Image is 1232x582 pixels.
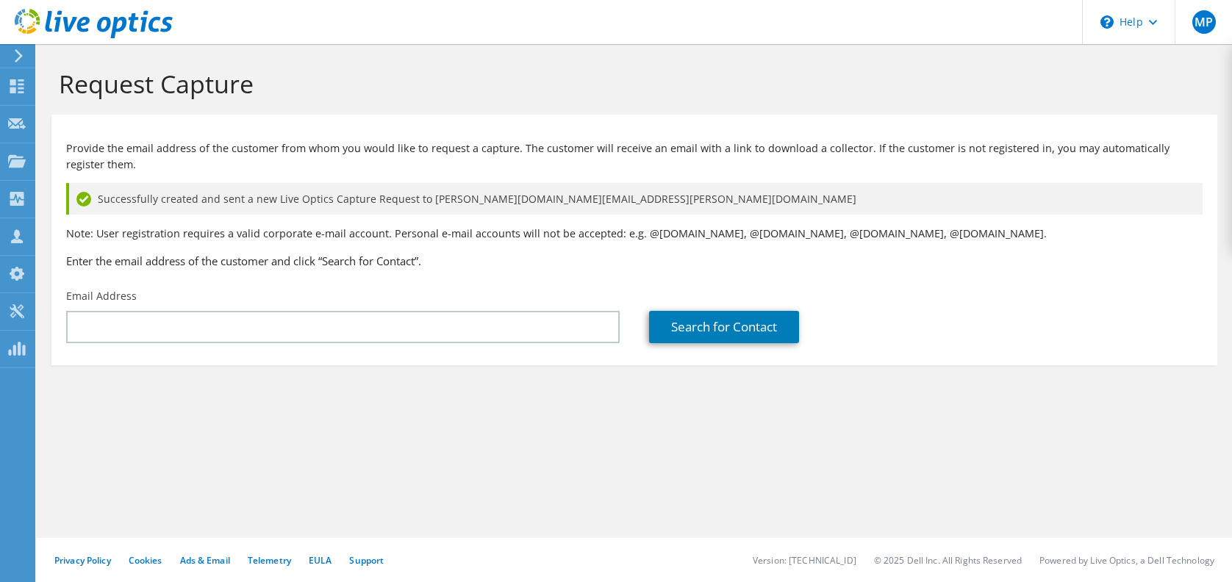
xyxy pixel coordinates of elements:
h3: Enter the email address of the customer and click “Search for Contact”. [66,253,1203,269]
p: Note: User registration requires a valid corporate e-mail account. Personal e-mail accounts will ... [66,226,1203,242]
li: © 2025 Dell Inc. All Rights Reserved [874,554,1022,567]
a: Cookies [129,554,162,567]
label: Email Address [66,289,137,303]
a: EULA [309,554,332,567]
a: Telemetry [248,554,291,567]
a: Search for Contact [649,311,799,343]
span: MP [1192,10,1216,34]
li: Version: [TECHNICAL_ID] [753,554,856,567]
span: Successfully created and sent a new Live Optics Capture Request to [PERSON_NAME][DOMAIN_NAME][EMA... [98,191,856,207]
h1: Request Capture [59,68,1203,99]
a: Privacy Policy [54,554,111,567]
svg: \n [1100,15,1114,29]
a: Support [349,554,384,567]
li: Powered by Live Optics, a Dell Technology [1039,554,1214,567]
p: Provide the email address of the customer from whom you would like to request a capture. The cust... [66,140,1203,173]
a: Ads & Email [180,554,230,567]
